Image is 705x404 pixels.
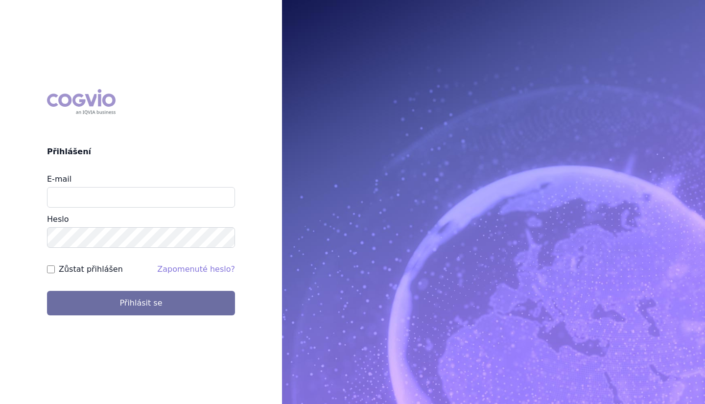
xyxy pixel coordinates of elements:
[47,174,71,184] label: E-mail
[47,291,235,315] button: Přihlásit se
[157,264,235,274] a: Zapomenuté heslo?
[47,89,116,115] div: COGVIO
[59,263,123,275] label: Zůstat přihlášen
[47,214,69,224] label: Heslo
[47,146,235,158] h2: Přihlášení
